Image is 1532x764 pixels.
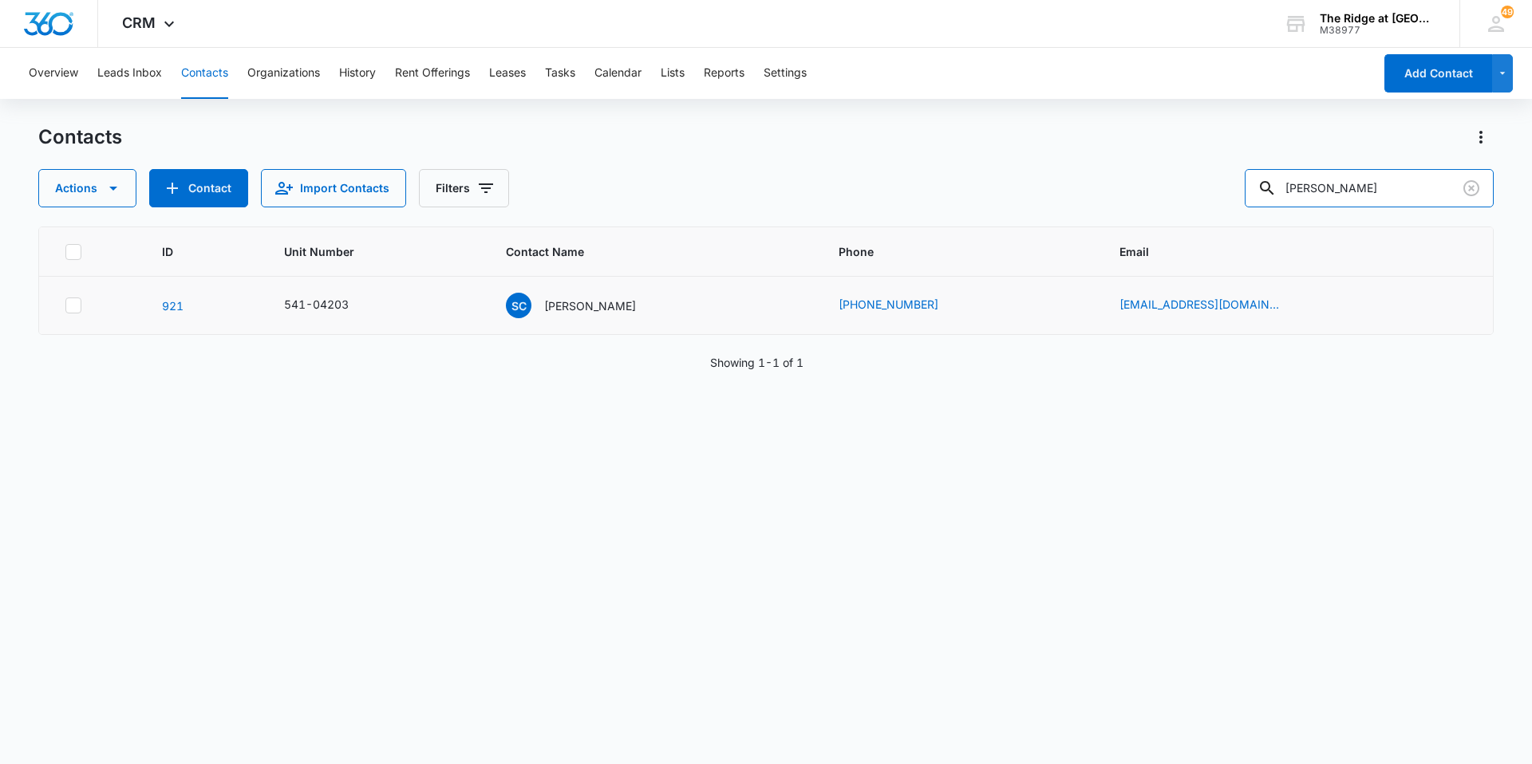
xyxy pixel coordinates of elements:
div: Email - sonyahcundall@yahoo.com - Select to Edit Field [1119,296,1308,315]
button: Contacts [181,48,228,99]
button: Leases [489,48,526,99]
p: Showing 1-1 of 1 [710,354,804,371]
h1: Contacts [38,125,122,149]
span: Unit Number [284,243,468,260]
a: Navigate to contact details page for Sonya Cundall [162,299,184,313]
div: Unit Number - 541-04203 - Select to Edit Field [284,296,377,315]
a: [PHONE_NUMBER] [839,296,938,313]
div: 541-04203 [284,296,349,313]
div: Phone - (720) 470-1660 - Select to Edit Field [839,296,967,315]
input: Search Contacts [1245,169,1494,207]
div: Contact Name - Sonya Cundall - Select to Edit Field [506,293,665,318]
span: 49 [1501,6,1514,18]
button: Reports [704,48,744,99]
button: Overview [29,48,78,99]
div: account name [1320,12,1436,25]
a: [EMAIL_ADDRESS][DOMAIN_NAME] [1119,296,1279,313]
button: Settings [764,48,807,99]
span: SC [506,293,531,318]
button: Lists [661,48,685,99]
button: History [339,48,376,99]
p: [PERSON_NAME] [544,297,636,314]
span: Phone [839,243,1058,260]
button: Organizations [247,48,320,99]
span: Email [1119,243,1444,260]
button: Clear [1459,175,1484,201]
button: Tasks [545,48,575,99]
div: account id [1320,25,1436,36]
button: Actions [1468,124,1494,150]
span: Contact Name [506,243,776,260]
button: Import Contacts [261,169,406,207]
button: Filters [419,169,509,207]
button: Leads Inbox [97,48,162,99]
button: Add Contact [149,169,248,207]
button: Actions [38,169,136,207]
span: CRM [122,14,156,31]
button: Rent Offerings [395,48,470,99]
div: notifications count [1501,6,1514,18]
span: ID [162,243,223,260]
button: Calendar [594,48,642,99]
button: Add Contact [1384,54,1492,93]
